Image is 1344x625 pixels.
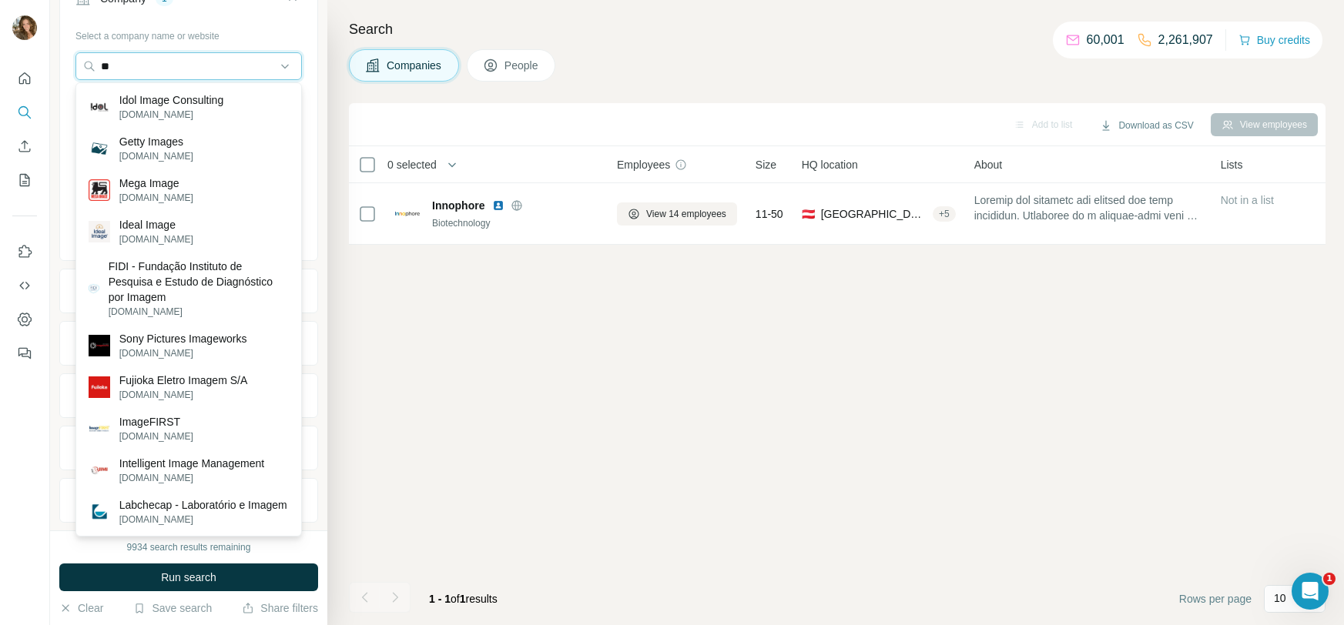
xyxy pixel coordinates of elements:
[119,497,287,513] p: Labchecap - Laboratório e Imagem
[89,221,110,242] img: Ideal Image
[387,157,437,172] span: 0 selected
[974,192,1202,223] span: Loremip dol sitametc adi elitsed doe temp incididun. Utlaboree do m aliquae-admi veni qui nostru ...
[12,99,37,126] button: Search
[119,134,193,149] p: Getty Images
[119,388,248,402] p: [DOMAIN_NAME]
[12,339,37,367] button: Feedback
[89,501,110,523] img: Labchecap - Laboratório e Imagem
[451,593,460,605] span: of
[1179,591,1252,607] span: Rows per page
[119,331,247,346] p: Sony Pictures Imageworks
[59,563,318,591] button: Run search
[119,92,223,108] p: Idol Image Consulting
[1158,31,1213,49] p: 2,261,907
[492,199,504,212] img: LinkedIn logo
[133,600,212,616] button: Save search
[12,238,37,266] button: Use Surfe on LinkedIn
[1274,590,1286,606] p: 10
[1221,157,1243,172] span: Lists
[646,207,726,221] span: View 14 employees
[89,96,110,118] img: Idol Image Consulting
[1292,573,1329,610] iframe: Intercom live chat
[60,482,317,519] button: Technologies
[119,346,247,360] p: [DOMAIN_NAME]
[617,157,670,172] span: Employees
[119,471,264,485] p: [DOMAIN_NAME]
[617,202,737,226] button: View 14 employees
[242,600,318,616] button: Share filters
[933,207,956,221] div: + 5
[349,18,1326,40] h4: Search
[12,65,37,92] button: Quick start
[1087,31,1124,49] p: 60,001
[119,149,193,163] p: [DOMAIN_NAME]
[12,15,37,40] img: Avatar
[127,540,251,554] div: 9934 search results remaining
[89,460,110,481] img: Intelligent Image Management
[12,166,37,194] button: My lists
[89,283,99,294] img: FIDI - Fundação Instituto de Pesquisa e Estudo de Diagnóstico por Imagem
[432,198,484,213] span: Innophore
[1323,573,1336,585] span: 1
[59,600,103,616] button: Clear
[432,216,598,230] div: Biotechnology
[504,58,540,73] span: People
[460,593,466,605] span: 1
[119,232,193,246] p: [DOMAIN_NAME]
[387,58,443,73] span: Companies
[60,429,317,466] button: Employees (size)
[89,418,110,440] img: ImageFIRST
[60,272,317,309] button: Industry
[802,157,858,172] span: HQ location
[89,376,110,398] img: Fujioka Eletro Imagem S/A
[429,593,451,605] span: 1 - 1
[974,157,1003,172] span: About
[89,179,110,201] img: Mega Image
[429,593,498,605] span: results
[119,373,248,388] p: Fujioka Eletro Imagem S/A
[12,272,37,299] button: Use Surfe API
[821,206,927,222] span: [GEOGRAPHIC_DATA], [GEOGRAPHIC_DATA]
[89,138,110,159] img: Getty Images
[119,175,193,191] p: Mega Image
[75,23,302,43] div: Select a company name or website
[756,206,783,222] span: 11-50
[1221,194,1274,206] span: Not in a list
[119,414,193,429] p: ImageFIRST
[161,570,216,585] span: Run search
[1089,114,1204,137] button: Download as CSV
[119,191,193,205] p: [DOMAIN_NAME]
[109,259,289,305] p: FIDI - Fundação Instituto de Pesquisa e Estudo de Diagnóstico por Imagem
[60,377,317,414] button: Annual revenue ($)
[12,306,37,333] button: Dashboard
[12,132,37,160] button: Enrich CSV
[802,206,815,222] span: 🇦🇹
[109,305,289,319] p: [DOMAIN_NAME]
[1238,29,1310,51] button: Buy credits
[119,456,264,471] p: Intelligent Image Management
[60,325,317,362] button: HQ location
[756,157,776,172] span: Size
[119,513,287,526] p: [DOMAIN_NAME]
[119,217,193,232] p: Ideal Image
[89,335,110,356] img: Sony Pictures Imageworks
[395,202,420,226] img: Logo of Innophore
[119,108,223,122] p: [DOMAIN_NAME]
[119,429,193,443] p: [DOMAIN_NAME]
